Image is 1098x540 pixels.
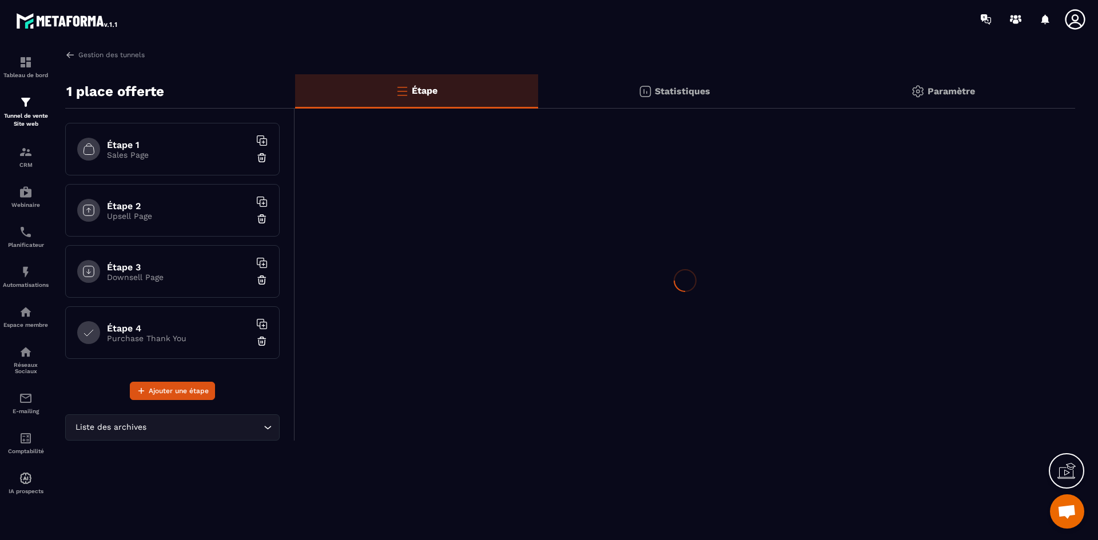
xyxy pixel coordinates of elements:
a: automationsautomationsAutomatisations [3,257,49,297]
img: accountant [19,431,33,445]
h6: Étape 3 [107,262,250,273]
p: Paramètre [928,86,975,97]
img: formation [19,95,33,109]
h6: Étape 4 [107,323,250,334]
p: Statistiques [655,86,710,97]
p: Comptabilité [3,448,49,454]
p: Espace membre [3,322,49,328]
a: automationsautomationsEspace membre [3,297,49,337]
img: automations [19,305,33,319]
img: automations [19,265,33,279]
a: social-networksocial-networkRéseaux Sociaux [3,337,49,383]
p: Upsell Page [107,211,250,221]
img: bars-o.4a397970.svg [395,84,409,98]
p: CRM [3,162,49,168]
input: Search for option [149,421,261,434]
span: Ajouter une étape [149,385,209,397]
img: automations [19,185,33,199]
img: stats.20deebd0.svg [638,85,652,98]
div: Search for option [65,414,280,441]
img: formation [19,55,33,69]
img: automations [19,471,33,485]
img: email [19,391,33,405]
p: Sales Page [107,150,250,159]
p: Planificateur [3,242,49,248]
a: formationformationTunnel de vente Site web [3,87,49,137]
p: Tunnel de vente Site web [3,112,49,128]
img: trash [256,335,268,347]
img: trash [256,152,268,163]
button: Ajouter une étape [130,382,215,400]
a: accountantaccountantComptabilité [3,423,49,463]
p: Downsell Page [107,273,250,282]
p: IA prospects [3,488,49,494]
p: Purchase Thank You [107,334,250,343]
img: logo [16,10,119,31]
p: E-mailing [3,408,49,414]
a: Gestion des tunnels [65,50,145,60]
img: scheduler [19,225,33,239]
p: Webinaire [3,202,49,208]
img: trash [256,274,268,286]
a: formationformationTableau de bord [3,47,49,87]
img: trash [256,213,268,225]
img: arrow [65,50,75,60]
p: Tableau de bord [3,72,49,78]
p: 1 place offerte [66,80,164,103]
h6: Étape 1 [107,139,250,150]
img: formation [19,145,33,159]
a: Ouvrir le chat [1050,494,1084,529]
img: social-network [19,345,33,359]
span: Liste des archives [73,421,149,434]
img: setting-gr.5f69749f.svg [911,85,925,98]
h6: Étape 2 [107,201,250,211]
p: Réseaux Sociaux [3,362,49,374]
a: automationsautomationsWebinaire [3,177,49,217]
p: Automatisations [3,282,49,288]
p: Étape [412,85,437,96]
a: schedulerschedulerPlanificateur [3,217,49,257]
a: formationformationCRM [3,137,49,177]
a: emailemailE-mailing [3,383,49,423]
